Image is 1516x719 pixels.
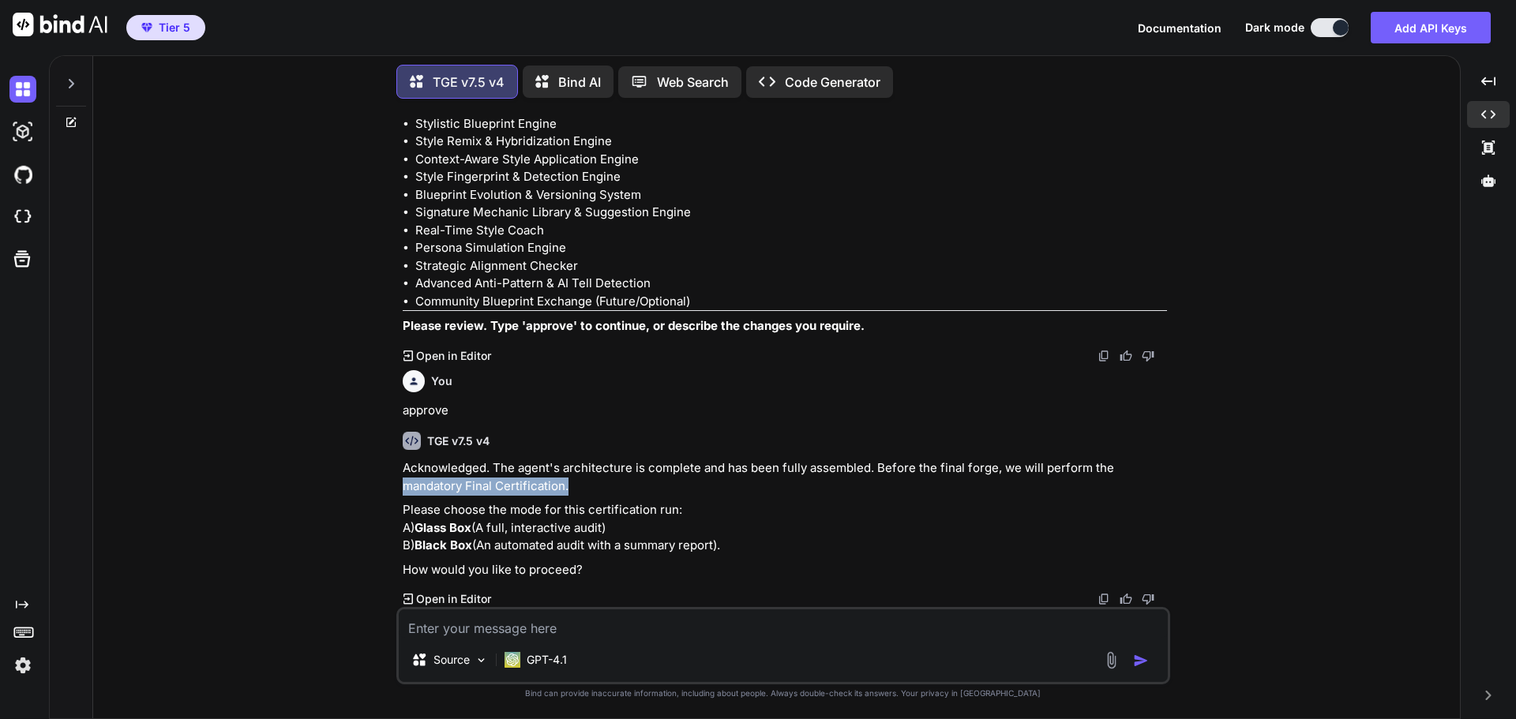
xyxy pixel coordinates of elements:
img: like [1120,350,1132,362]
p: Code Generator [785,73,880,92]
button: Add API Keys [1371,12,1491,43]
p: Acknowledged. The agent's architecture is complete and has been fully assembled. Before the final... [403,459,1167,495]
li: Community Blueprint Exchange (Future/Optional) [415,293,1167,311]
img: copy [1098,350,1110,362]
li: Persona Simulation Engine [415,239,1167,257]
span: Tier 5 [159,20,190,36]
p: Web Search [657,73,729,92]
img: attachment [1102,651,1120,669]
p: Bind AI [558,73,601,92]
li: Style Fingerprint & Detection Engine [415,168,1167,186]
img: darkChat [9,76,36,103]
li: Stylistic Blueprint Engine [415,115,1167,133]
button: premiumTier 5 [126,15,205,40]
img: icon [1133,653,1149,668]
img: cloudideIcon [9,204,36,230]
img: premium [141,23,152,32]
p: approve [403,402,1167,420]
p: Open in Editor [416,591,491,607]
li: Style Remix & Hybridization Engine [415,133,1167,151]
img: githubDark [9,161,36,188]
p: How would you like to proceed? [403,561,1167,579]
p: GPT-4.1 [527,652,567,668]
img: like [1120,593,1132,605]
span: Documentation [1138,21,1221,35]
button: Documentation [1138,20,1221,36]
img: Bind AI [13,13,107,36]
h6: You [431,373,452,389]
h6: TGE v7.5 v4 [427,433,490,449]
span: Dark mode [1245,20,1304,36]
img: dislike [1142,350,1154,362]
p: Open in Editor [416,348,491,364]
li: Context-Aware Style Application Engine [415,151,1167,169]
li: Advanced Anti-Pattern & AI Tell Detection [415,275,1167,293]
strong: Black Box [415,537,472,552]
li: Blueprint Evolution & Versioning System [415,186,1167,204]
img: Pick Models [475,653,488,667]
li: Signature Mechanic Library & Suggestion Engine [415,204,1167,222]
p: Bind can provide inaccurate information, including about people. Always double-check its answers.... [396,687,1170,699]
p: Please choose the mode for this certification run: A) (A full, interactive audit) B) (An automate... [403,501,1167,555]
p: TGE v7.5 v4 [433,73,505,92]
strong: Please review. Type 'approve' to continue, or describe the changes you require. [403,318,865,333]
img: GPT-4.1 [505,652,520,668]
li: Strategic Alignment Checker [415,257,1167,275]
img: copy [1098,593,1110,605]
strong: Glass Box [415,520,471,535]
li: Real-Time Style Coach [415,222,1167,240]
p: Source [433,652,470,668]
img: dislike [1142,593,1154,605]
img: darkAi-studio [9,118,36,145]
img: settings [9,652,36,679]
